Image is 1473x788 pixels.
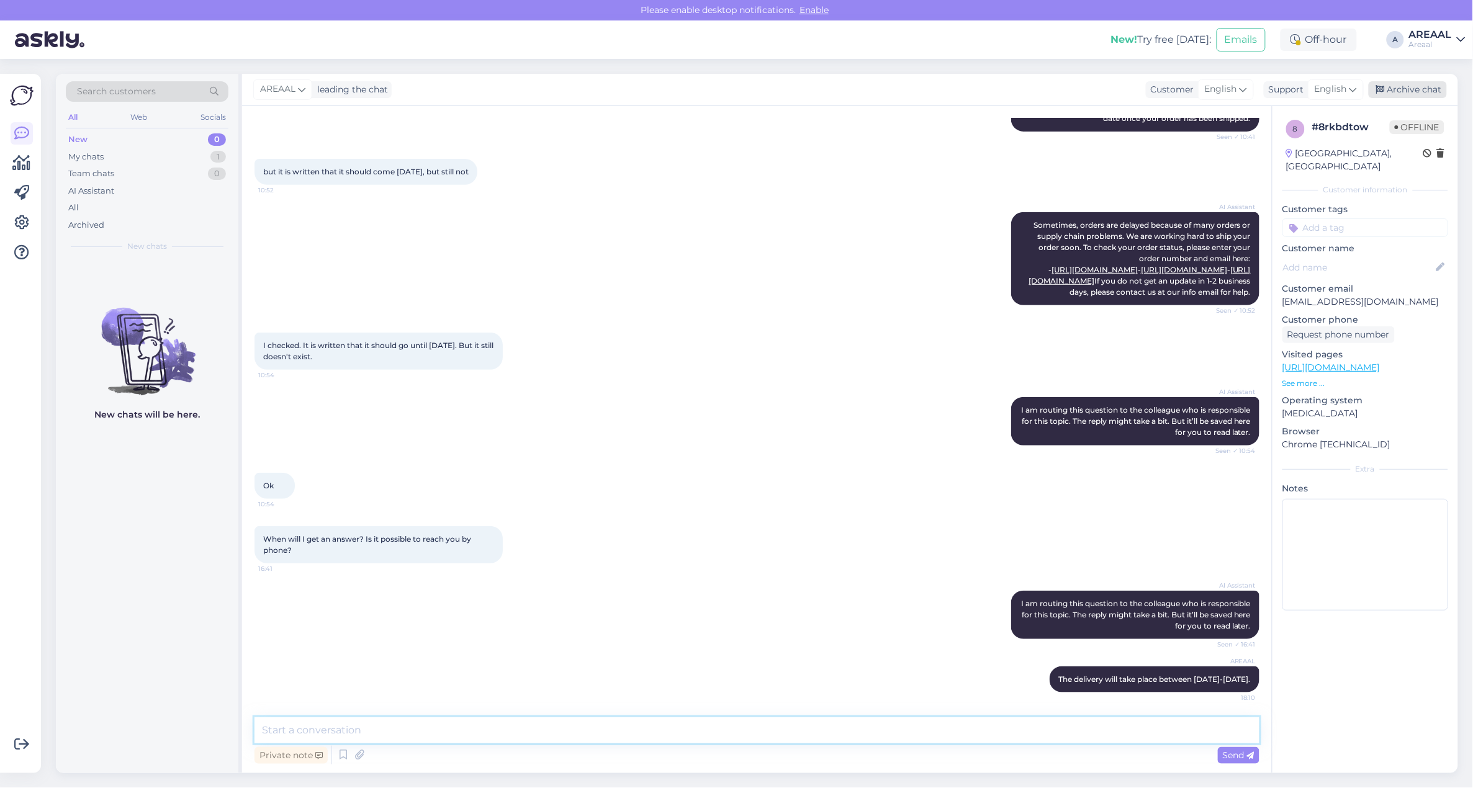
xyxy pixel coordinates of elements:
img: Askly Logo [10,84,34,107]
div: Off-hour [1281,29,1357,51]
span: The delivery will take place between [DATE]-[DATE]. [1058,674,1251,684]
div: Socials [198,109,228,125]
b: New! [1111,34,1138,45]
div: All [68,202,79,214]
div: Private note [255,747,328,764]
span: When will I get an answer? Is it possible to reach you by phone? [263,534,473,555]
p: Chrome [TECHNICAL_ID] [1282,438,1448,451]
div: My chats [68,151,104,163]
span: 10:52 [258,186,305,195]
a: [URL][DOMAIN_NAME] [1052,265,1138,274]
img: No chats [56,285,238,397]
span: New chats [127,241,167,252]
div: 0 [208,168,226,180]
span: Offline [1390,120,1444,134]
p: Customer phone [1282,313,1448,326]
span: I checked. It is written that it should go until [DATE]. But it still doesn't exist. [263,341,495,361]
div: # 8rkbdtow [1312,120,1390,135]
a: [URL][DOMAIN_NAME] [1282,362,1380,373]
div: 0 [208,133,226,146]
span: but it is written that it should come [DATE], but still not [263,167,469,176]
span: 10:54 [258,370,305,380]
button: Emails [1217,28,1266,51]
span: AI Assistant [1209,202,1256,212]
p: Customer tags [1282,203,1448,216]
span: Enable [796,4,832,16]
div: Customer [1146,83,1194,96]
div: A [1387,31,1404,48]
div: Web [128,109,150,125]
p: [MEDICAL_DATA] [1282,407,1448,420]
div: Request phone number [1282,326,1395,343]
p: New chats will be here. [94,408,200,421]
p: Notes [1282,482,1448,495]
div: Support [1264,83,1304,96]
span: Seen ✓ 10:54 [1209,446,1256,455]
span: Ok [263,481,274,490]
div: AREAAL [1409,30,1452,40]
span: AI Assistant [1209,387,1256,396]
a: AREAALAreaal [1409,30,1466,50]
a: [URL][DOMAIN_NAME] [1141,265,1227,274]
span: Search customers [77,85,156,98]
span: 18:10 [1209,693,1256,702]
span: 8 [1293,124,1298,133]
span: I am routing this question to the colleague who is responsible for this topic. The reply might ta... [1021,405,1253,437]
span: AI Assistant [1209,581,1256,590]
span: Seen ✓ 10:52 [1209,306,1256,315]
div: Archive chat [1369,81,1447,98]
div: AI Assistant [68,185,114,197]
p: Operating system [1282,394,1448,407]
span: AREAAL [1209,656,1256,666]
div: All [66,109,80,125]
span: English [1315,83,1347,96]
p: [EMAIL_ADDRESS][DOMAIN_NAME] [1282,295,1448,308]
span: Seen ✓ 16:41 [1209,640,1256,649]
div: [GEOGRAPHIC_DATA], [GEOGRAPHIC_DATA] [1286,147,1423,173]
div: Customer information [1282,184,1448,195]
p: Visited pages [1282,348,1448,361]
span: Seen ✓ 10:41 [1209,132,1256,141]
span: Send [1223,750,1255,761]
span: I am routing this question to the colleague who is responsible for this topic. The reply might ta... [1021,599,1253,630]
div: Extra [1282,463,1448,475]
div: Areaal [1409,40,1452,50]
div: Try free [DATE]: [1111,32,1212,47]
span: English [1205,83,1237,96]
div: Team chats [68,168,114,180]
input: Add name [1283,261,1434,274]
div: leading the chat [312,83,388,96]
input: Add a tag [1282,218,1448,237]
div: 1 [210,151,226,163]
span: Sometimes, orders are delayed because of many orders or supply chain problems. We are working har... [1029,220,1253,297]
p: See more ... [1282,378,1448,389]
div: New [68,133,88,146]
span: 16:41 [258,564,305,573]
p: Customer email [1282,282,1448,295]
p: Browser [1282,425,1448,438]
div: Archived [68,219,104,231]
p: Customer name [1282,242,1448,255]
span: AREAAL [260,83,295,96]
span: 10:54 [258,499,305,509]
